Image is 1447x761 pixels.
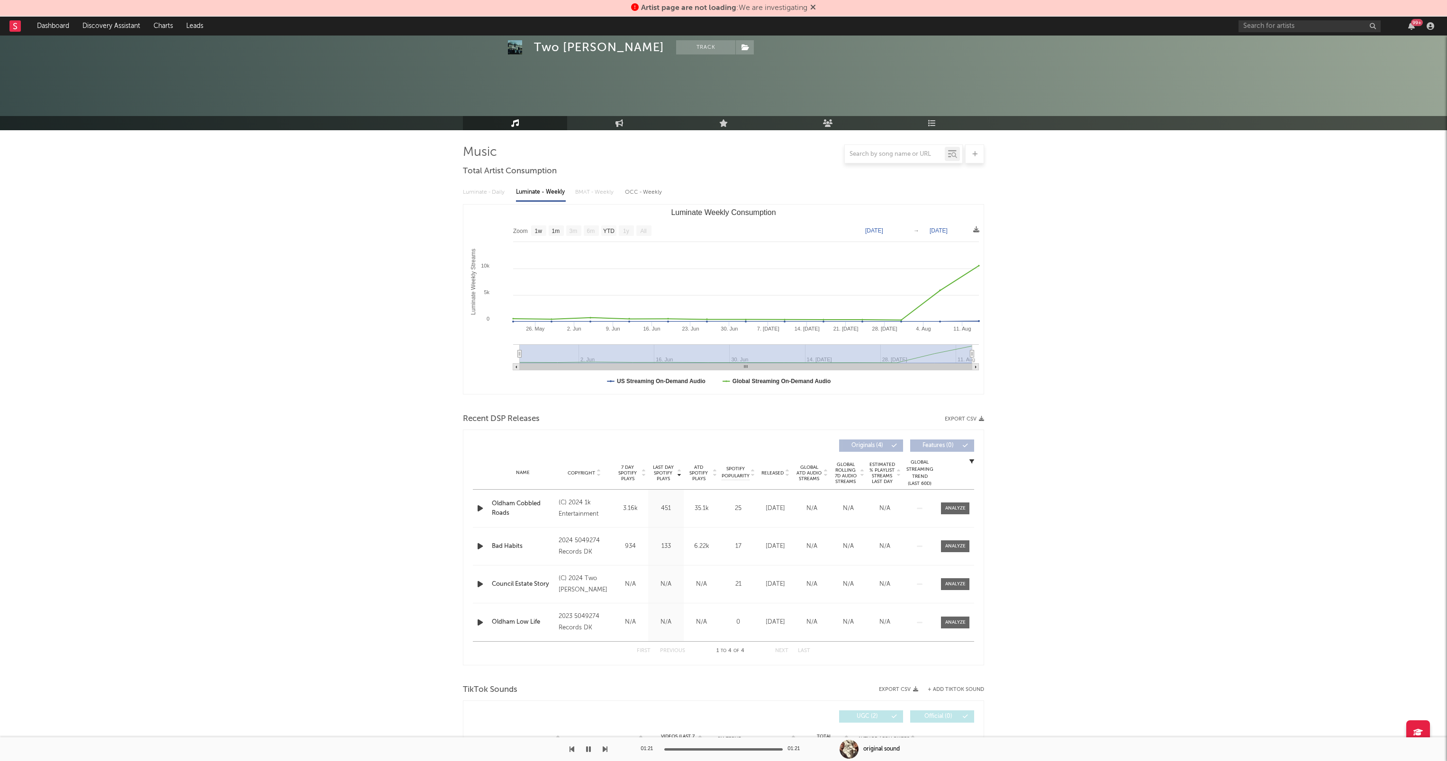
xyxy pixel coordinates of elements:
text: Zoom [513,228,528,234]
div: 133 [651,542,681,551]
span: Released [761,470,784,476]
span: Sound Name [523,736,554,742]
span: Official ( 0 ) [916,714,960,719]
button: Export CSV [945,416,984,422]
div: Two [PERSON_NAME] [534,40,664,54]
div: N/A [796,542,828,551]
button: Last [798,648,810,654]
button: Track [676,40,735,54]
div: N/A [796,618,828,627]
text: 30. Jun [721,326,738,331]
span: Videos (last 7 days) [659,734,697,745]
span: Originals ( 4 ) [845,443,889,448]
div: N/A [832,542,864,551]
div: 01:21 [787,743,806,755]
button: First [637,648,651,654]
input: Search by song name or URL [845,151,945,158]
text: 23. Jun [682,326,699,331]
span: Videos [621,736,637,742]
div: 99 + [1411,19,1423,26]
div: 25 [722,504,755,513]
div: (C) 2024 1k Entertainment [559,497,610,520]
div: 21 [722,580,755,589]
button: Official(0) [910,710,974,723]
text: 6m [587,228,595,234]
div: N/A [832,618,864,627]
text: 1m [552,228,560,234]
div: Luminate - Weekly [516,184,566,200]
div: N/A [869,542,901,551]
text: → [913,227,919,234]
div: 934 [615,542,646,551]
div: Oldham Cobbled Roads [492,499,554,518]
span: Total Views [760,736,790,742]
div: N/A [651,618,681,627]
div: N/A [686,618,717,627]
button: + Add TikTok Sound [928,687,984,692]
div: [DATE] [760,504,791,513]
div: N/A [869,504,901,513]
span: Dismiss [810,4,816,12]
div: N/A [796,580,828,589]
text: 1w [535,228,543,234]
div: N/A [651,580,681,589]
div: N/A [869,618,901,627]
span: Author / Followers [858,736,909,742]
span: Artist page are not loading [641,4,736,12]
text: [DATE] [930,227,948,234]
text: All [640,228,646,234]
text: 11. Aug [953,326,971,331]
svg: Luminate Weekly Consumption [463,205,984,394]
a: Council Estate Story [492,580,554,589]
div: 17 [722,542,755,551]
span: Features ( 0 ) [916,443,960,448]
span: TikTok Sounds [463,684,517,696]
a: Dashboard [30,17,76,36]
text: Luminate Weekly Consumption [671,208,776,216]
input: Search for artists [1239,20,1381,32]
button: + Add TikTok Sound [918,687,984,692]
div: Oldham Low Life [492,618,554,627]
div: N/A [686,580,717,589]
text: 0 [487,316,489,322]
a: Bad Habits [492,542,554,551]
div: 2024 5049274 Records DK [559,535,610,558]
div: (C) 2024 Two [PERSON_NAME] [559,573,610,596]
div: [DATE] [760,542,791,551]
div: N/A [796,504,828,513]
span: Total Engagements [805,734,843,745]
div: 0 [722,618,755,627]
div: [DATE] [760,618,791,627]
text: 21. [DATE] [833,326,859,331]
div: original sound [863,745,900,753]
span: Recent DSP Releases [463,413,540,425]
text: 2. Jun [567,326,581,331]
span: of [733,649,739,653]
button: Features(0) [910,439,974,452]
div: OCC - Weekly [625,184,663,200]
div: [DATE] [760,580,791,589]
span: Spotify Popularity [722,466,750,480]
div: 1 4 4 [704,645,756,657]
div: N/A [832,580,864,589]
text: 10k [481,263,489,269]
text: Global Streaming On-Demand Audio [733,378,831,385]
span: to [721,649,726,653]
button: Previous [660,648,685,654]
text: YTD [603,228,615,234]
text: Luminate Weekly Streams [470,249,477,315]
text: 14. [DATE] [795,326,820,331]
button: 99+ [1408,22,1415,30]
text: 16. Jun [643,326,660,331]
a: Leads [180,17,210,36]
text: 5k [484,289,489,295]
a: Discovery Assistant [76,17,147,36]
text: US Streaming On-Demand Audio [617,378,705,385]
text: 4. Aug [916,326,931,331]
div: 6.22k [686,542,717,551]
div: Global Streaming Trend (Last 60D) [905,459,934,487]
text: [DATE] [865,227,883,234]
text: 7. [DATE] [757,326,779,331]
